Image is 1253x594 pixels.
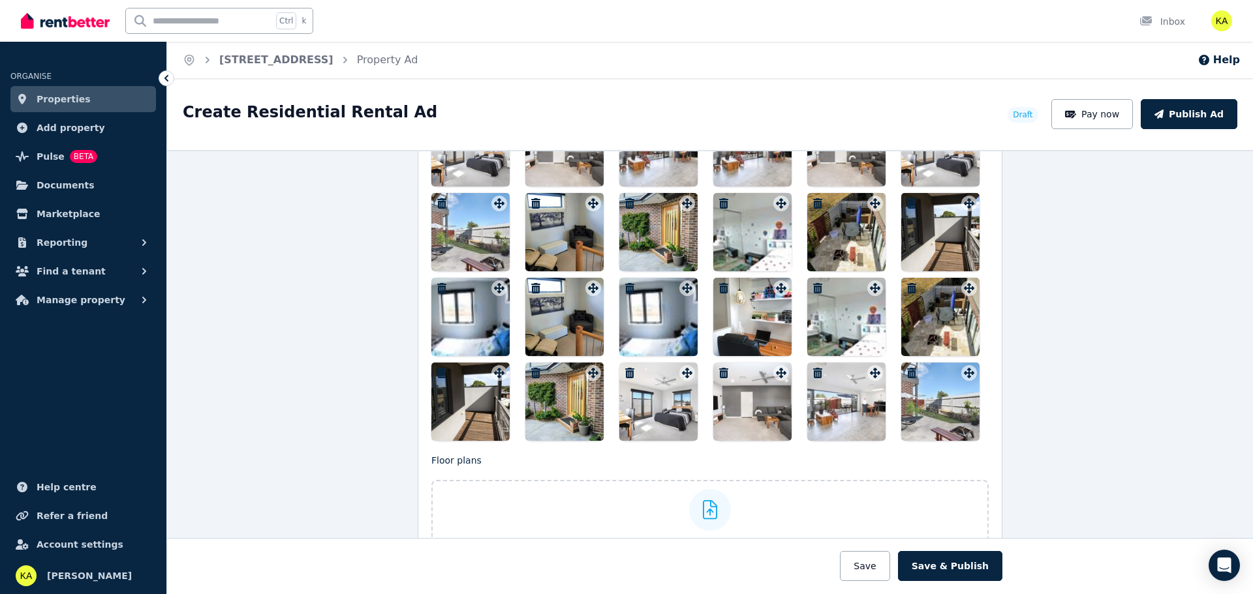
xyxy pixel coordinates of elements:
a: [STREET_ADDRESS] [219,53,333,66]
img: Kieran Adamantine [1211,10,1232,31]
button: Reporting [10,230,156,256]
span: Properties [37,91,91,107]
span: Pulse [37,149,65,164]
button: Save [840,551,889,581]
span: Help centre [37,479,97,495]
a: Account settings [10,531,156,557]
a: Add property [10,115,156,141]
nav: Breadcrumb [167,42,433,78]
span: Account settings [37,537,123,552]
span: Draft [1013,110,1032,120]
a: PulseBETA [10,143,156,170]
button: Find a tenant [10,258,156,284]
span: Add property [37,120,105,136]
img: RentBetter [21,11,110,31]
span: ORGANISE [10,72,52,81]
a: Refer a friend [10,503,156,529]
button: Help [1198,52,1240,68]
a: Documents [10,172,156,198]
span: Marketplace [37,206,100,222]
a: Property Ad [357,53,418,66]
span: [PERSON_NAME] [47,568,132,584]
span: Find a tenant [37,263,106,279]
div: Inbox [1139,15,1185,28]
span: Manage property [37,292,125,308]
button: Publish Ad [1141,99,1237,129]
span: Reporting [37,235,87,250]
span: Documents [37,177,95,193]
span: BETA [70,150,97,163]
div: Open Intercom Messenger [1209,550,1240,581]
a: Help centre [10,474,156,500]
span: Refer a friend [37,508,108,524]
a: Marketplace [10,201,156,227]
button: Manage property [10,287,156,313]
span: Ctrl [276,12,296,29]
button: Save & Publish [898,551,1002,581]
a: Properties [10,86,156,112]
p: Floor plans [431,454,989,467]
img: Kieran Adamantine [16,565,37,586]
span: k [302,16,306,26]
button: Pay now [1051,99,1134,129]
h1: Create Residential Rental Ad [183,102,437,123]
